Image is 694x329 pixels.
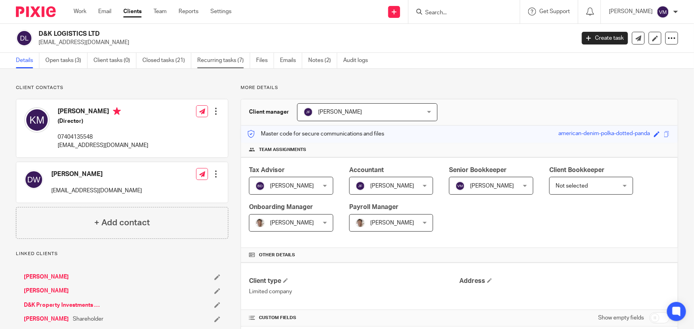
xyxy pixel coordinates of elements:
[609,8,653,15] p: [PERSON_NAME]
[255,181,265,191] img: svg%3E
[93,53,136,68] a: Client tasks (0)
[16,53,39,68] a: Details
[249,108,289,116] h3: Client manager
[24,315,69,323] a: [PERSON_NAME]
[459,277,670,285] h4: Address
[370,220,414,226] span: [PERSON_NAME]
[582,32,628,45] a: Create task
[73,315,103,323] span: Shareholder
[356,181,365,191] img: svg%3E
[58,133,148,141] p: 07404135548
[142,53,191,68] a: Closed tasks (21)
[280,53,302,68] a: Emails
[470,183,514,189] span: [PERSON_NAME]
[241,85,678,91] p: More details
[349,167,384,173] span: Accountant
[74,8,86,15] a: Work
[16,85,228,91] p: Client contacts
[179,8,198,15] a: Reports
[558,130,650,139] div: american-denim-polka-dotted-panda
[16,251,228,257] p: Linked clients
[123,8,142,15] a: Clients
[24,301,103,309] a: D&K Property Investments Ltd
[94,217,150,229] h4: + Add contact
[39,39,570,46] p: [EMAIL_ADDRESS][DOMAIN_NAME]
[657,6,669,18] img: svg%3E
[539,9,570,14] span: Get Support
[58,141,148,149] p: [EMAIL_ADDRESS][DOMAIN_NAME]
[549,167,605,173] span: Client Bookkeeper
[308,53,337,68] a: Notes (2)
[24,287,69,295] a: [PERSON_NAME]
[24,273,69,281] a: [PERSON_NAME]
[51,187,142,195] p: [EMAIL_ADDRESS][DOMAIN_NAME]
[356,218,365,228] img: PXL_20240409_141816916.jpg
[51,170,142,178] h4: [PERSON_NAME]
[343,53,374,68] a: Audit logs
[349,204,399,210] span: Payroll Manager
[370,183,414,189] span: [PERSON_NAME]
[16,30,33,46] img: svg%3E
[24,107,50,133] img: svg%3E
[249,315,459,321] h4: CUSTOM FIELDS
[259,252,295,258] span: Other details
[424,10,496,17] input: Search
[154,8,167,15] a: Team
[24,170,43,189] img: svg%3E
[455,181,465,191] img: svg%3E
[58,117,148,125] h5: (Director)
[16,6,56,17] img: Pixie
[249,167,285,173] span: Tax Advisor
[249,288,459,296] p: Limited company
[39,30,464,38] h2: D&K LOGISTICS LTD
[210,8,231,15] a: Settings
[270,183,314,189] span: [PERSON_NAME]
[598,314,644,322] label: Show empty fields
[249,277,459,285] h4: Client type
[45,53,87,68] a: Open tasks (3)
[113,107,121,115] i: Primary
[556,183,588,189] span: Not selected
[259,147,306,153] span: Team assignments
[197,53,250,68] a: Recurring tasks (7)
[249,204,313,210] span: Onboarding Manager
[256,53,274,68] a: Files
[449,167,507,173] span: Senior Bookkeeper
[270,220,314,226] span: [PERSON_NAME]
[303,107,313,117] img: svg%3E
[58,107,148,117] h4: [PERSON_NAME]
[98,8,111,15] a: Email
[247,130,384,138] p: Master code for secure communications and files
[255,218,265,228] img: PXL_20240409_141816916.jpg
[318,109,362,115] span: [PERSON_NAME]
